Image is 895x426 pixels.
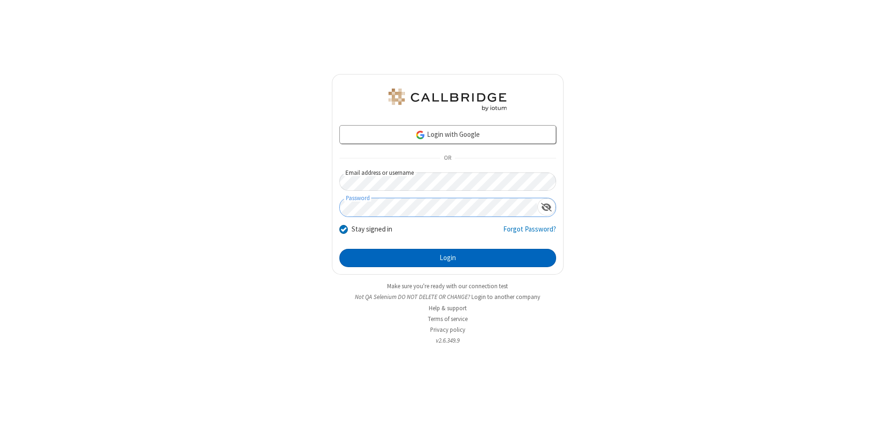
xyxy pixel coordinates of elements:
a: Terms of service [428,315,468,323]
img: google-icon.png [415,130,425,140]
div: Show password [537,198,556,216]
a: Help & support [429,304,467,312]
img: QA Selenium DO NOT DELETE OR CHANGE [387,89,508,111]
a: Make sure you're ready with our connection test [387,282,508,290]
span: OR [440,152,455,165]
a: Privacy policy [430,326,465,334]
input: Email address or username [339,172,556,191]
li: v2.6.349.9 [332,336,564,345]
a: Login with Google [339,125,556,144]
a: Forgot Password? [503,224,556,242]
button: Login [339,249,556,268]
label: Stay signed in [352,224,392,235]
input: Password [340,198,537,217]
button: Login to another company [471,292,540,301]
li: Not QA Selenium DO NOT DELETE OR CHANGE? [332,292,564,301]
